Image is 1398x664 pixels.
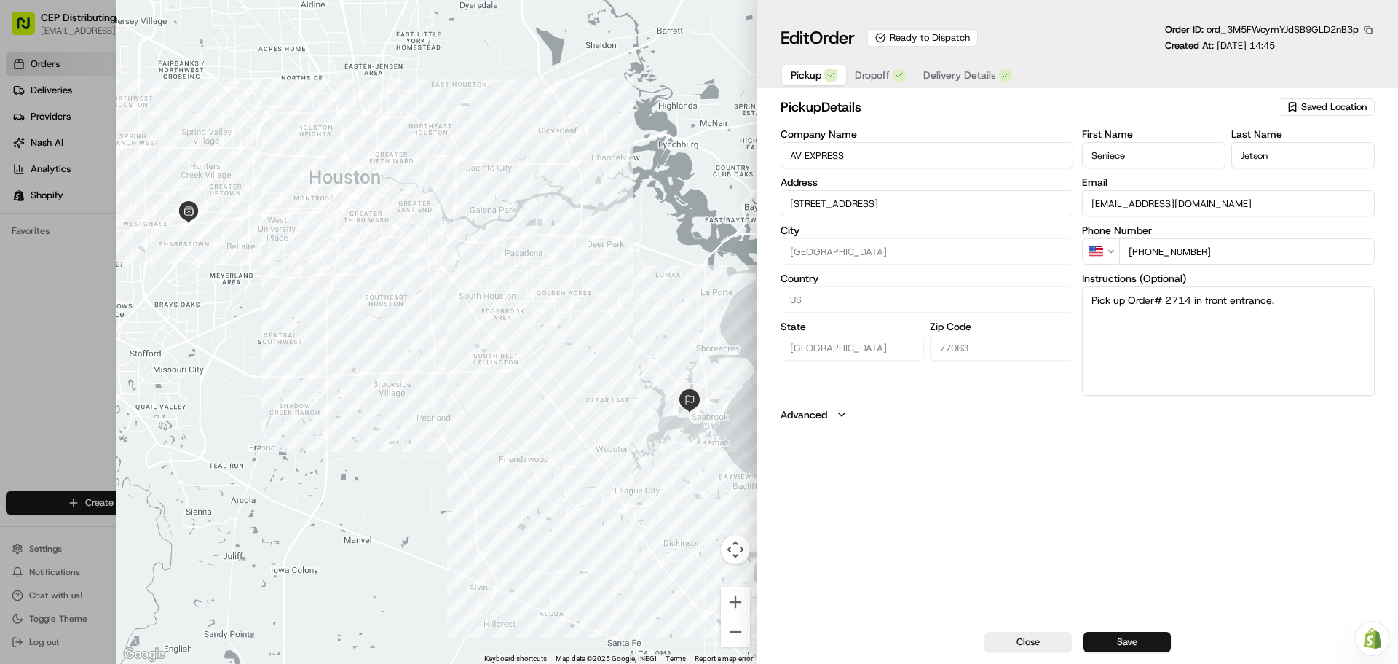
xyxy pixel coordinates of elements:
[556,655,657,663] span: Map data ©2025 Google, INEGI
[930,321,1073,332] label: Zip Code
[145,362,176,372] span: Pylon
[1083,632,1171,652] button: Save
[1207,23,1359,36] span: ord_3M5FWcymYJdSB9GLD2nB3p
[1082,273,1375,284] label: Instructions (Optional)
[781,97,1276,117] h2: pickup Details
[103,361,176,372] a: Powered byPylon
[721,617,750,647] button: Zoom out
[1082,142,1225,168] input: Enter first name
[15,212,38,241] img: Wisdom Oko
[695,655,753,663] a: Report a map error
[29,326,111,340] span: Knowledge Base
[781,273,1073,284] label: Country
[29,227,41,238] img: 1736555255976-a54dd68f-1ca7-489b-9aae-adbdc363a1c4
[781,321,924,332] label: State
[1279,97,1375,117] button: Saved Location
[781,177,1073,187] label: Address
[781,142,1073,168] input: Enter company name
[781,190,1073,216] input: 8720 Westpark Dr B, Houston, TX 77063, USA
[781,238,1073,265] input: Enter city
[123,327,135,339] div: 💻
[120,645,168,664] a: Open this area in Google Maps (opens a new window)
[781,407,827,422] label: Advanced
[158,226,163,238] span: •
[31,139,57,165] img: 8571987876998_91fb9ceb93ad5c398215_72.jpg
[120,645,168,664] img: Google
[15,139,41,165] img: 1736555255976-a54dd68f-1ca7-489b-9aae-adbdc363a1c4
[855,68,890,82] span: Dropoff
[15,15,44,44] img: Nash
[121,265,126,277] span: •
[867,29,978,47] div: Ready to Dispatch
[1082,190,1375,216] input: Enter email
[1231,129,1375,139] label: Last Name
[781,407,1375,422] button: Advanced
[129,265,159,277] span: [DATE]
[1082,225,1375,235] label: Phone Number
[38,94,240,109] input: Clear
[930,335,1073,361] input: Enter zip code
[226,187,265,204] button: See all
[484,654,547,664] button: Keyboard shortcuts
[117,320,240,346] a: 💻API Documentation
[781,225,1073,235] label: City
[66,154,200,165] div: We're available if you need us!
[1165,39,1275,52] p: Created At:
[66,139,239,154] div: Start new chat
[1082,129,1225,139] label: First Name
[1231,142,1375,168] input: Enter last name
[923,68,996,82] span: Delivery Details
[781,335,924,361] input: Enter state
[1165,23,1359,36] p: Order ID:
[721,535,750,564] button: Map camera controls
[15,327,26,339] div: 📗
[1301,101,1367,114] span: Saved Location
[248,144,265,161] button: Start new chat
[1217,39,1275,52] span: [DATE] 14:45
[984,632,1072,652] button: Close
[29,266,41,278] img: 1736555255976-a54dd68f-1ca7-489b-9aae-adbdc363a1c4
[666,655,686,663] a: Terms
[9,320,117,346] a: 📗Knowledge Base
[781,286,1073,313] input: Enter country
[15,190,98,201] div: Past conversations
[1082,177,1375,187] label: Email
[45,226,155,238] span: Wisdom [PERSON_NAME]
[15,251,38,275] img: Masood Aslam
[1082,286,1375,396] textarea: Pick up Order# 2714 in front entrance.
[721,587,750,617] button: Zoom in
[166,226,196,238] span: [DATE]
[810,26,855,50] span: Order
[781,129,1073,139] label: Company Name
[1119,238,1375,265] input: Enter phone number
[781,26,855,50] h1: Edit
[138,326,234,340] span: API Documentation
[15,58,265,82] p: Welcome 👋
[791,68,821,82] span: Pickup
[45,265,118,277] span: [PERSON_NAME]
